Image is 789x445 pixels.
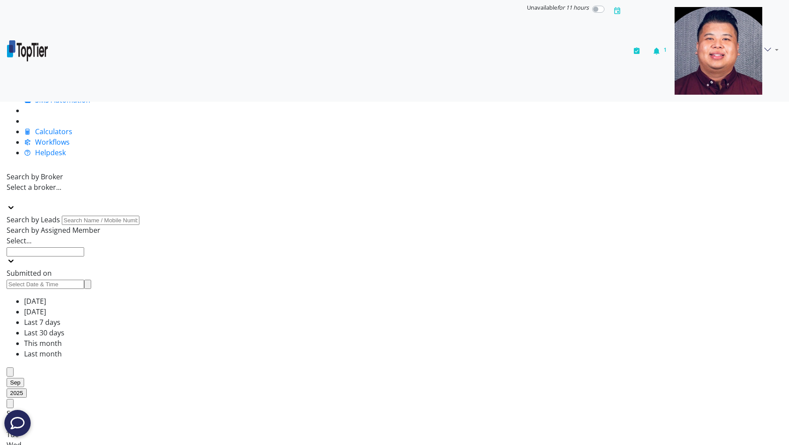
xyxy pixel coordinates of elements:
span: Helpdesk [35,148,66,157]
a: SMS Automation [24,95,90,105]
i: for 11 hours [557,4,589,11]
a: Workflows [24,137,70,147]
img: e310ebdf-1855-410b-9d61-d1abdff0f2ad-637831748356285317.png [675,7,762,95]
span: Calculators [35,127,72,136]
button: 1 [648,4,671,98]
a: Calculators [24,127,72,136]
span: Unavailable [527,4,589,11]
a: Helpdesk [24,148,66,157]
img: bd260d39-06d4-48c8-91ce-4964555bf2e4-638900413960370303.png [7,40,48,61]
span: Workflows [35,137,70,147]
span: 1 [664,46,667,53]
